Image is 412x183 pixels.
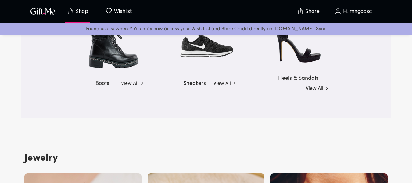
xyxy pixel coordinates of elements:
[24,150,58,167] h3: Jewelry
[29,8,57,15] button: GiftMe Logo
[102,2,135,21] button: Wishlist page
[297,8,304,15] img: secure
[83,72,144,86] a: Boots
[176,14,236,76] img: sneakers.png
[278,72,318,82] h5: Heels & Sandals
[268,67,329,81] a: Heels & Sandals
[304,9,320,14] p: Share
[83,14,144,76] img: boots.png
[306,82,329,92] a: View All
[29,7,57,16] img: GiftMe Logo
[121,78,144,87] a: View All
[176,72,236,86] a: Sneakers
[323,2,384,21] button: Hi, mngocsc
[342,9,372,14] p: Hi, mngocsc
[268,9,329,71] img: heels.png
[95,78,109,88] h5: Boots
[61,2,95,21] button: Store page
[316,27,326,31] a: Sync
[5,25,407,33] p: Found us elsewhere? You may now access your Wish List and Store Credit directly on [DOMAIN_NAME]!
[183,78,206,88] h5: Sneakers
[113,7,132,15] p: Wishlist
[298,1,319,22] button: Share
[213,78,236,87] a: View All
[74,9,88,14] p: Shop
